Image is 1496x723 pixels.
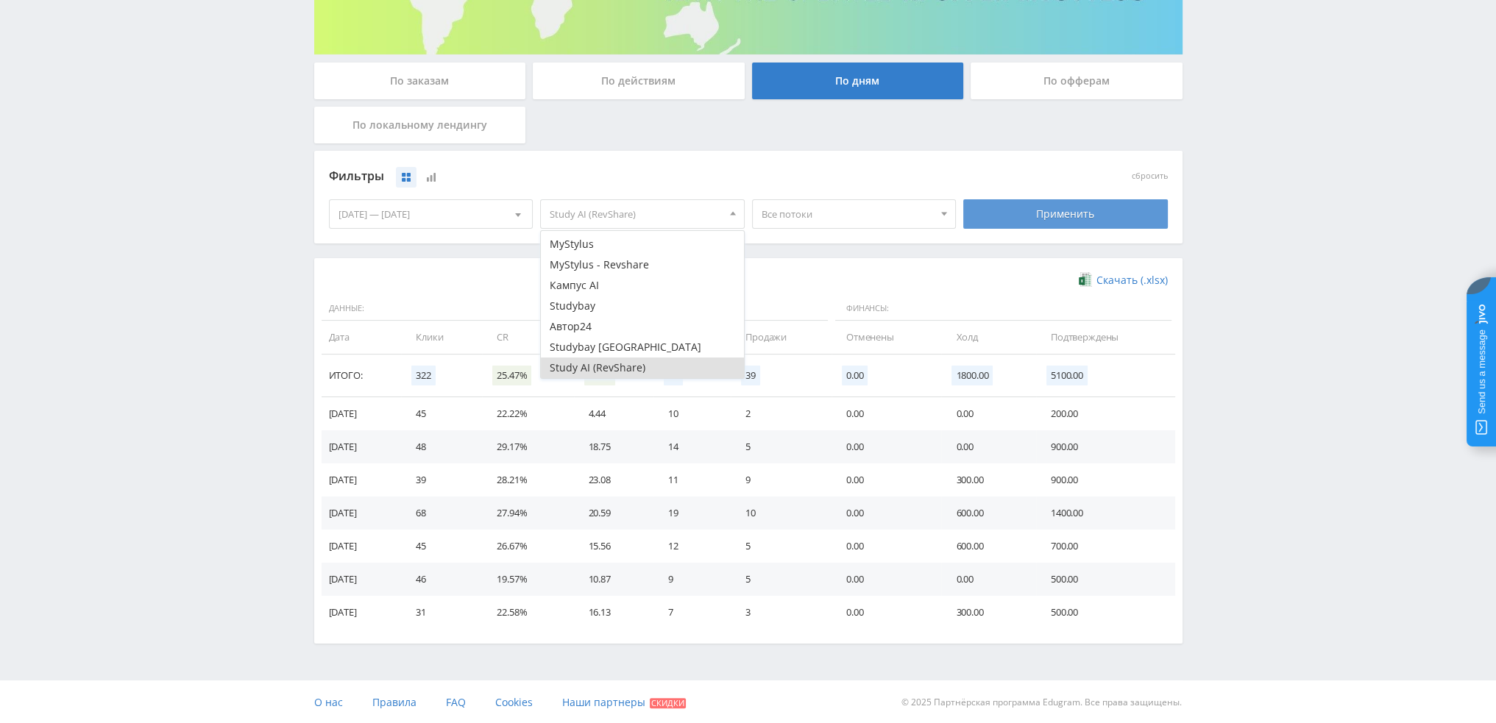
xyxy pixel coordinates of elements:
td: 4.44 [574,397,654,430]
td: 11 [653,463,731,496]
td: 5 [731,563,832,596]
td: 0.00 [941,430,1035,463]
td: 29.17% [482,430,573,463]
span: 25.47% [492,366,531,385]
td: 500.00 [1036,596,1175,629]
td: 45 [401,530,482,563]
div: По локальному лендингу [314,107,526,143]
span: Данные: [322,296,650,321]
td: 9 [731,463,832,496]
img: xlsx [1079,272,1091,287]
td: 300.00 [941,596,1035,629]
td: Холд [941,321,1035,354]
td: 900.00 [1036,430,1175,463]
span: О нас [314,695,343,709]
td: 600.00 [941,496,1035,530]
span: Cookies [495,695,533,709]
div: По действиям [533,63,745,99]
span: 39 [741,366,760,385]
td: 700.00 [1036,530,1175,563]
span: 322 [411,366,436,385]
span: FAQ [446,695,466,709]
td: 5 [731,530,832,563]
td: Подтверждены [1036,321,1175,354]
div: [DATE] — [DATE] [330,200,533,228]
td: 27.94% [482,496,573,530]
td: 900.00 [1036,463,1175,496]
td: 500.00 [1036,563,1175,596]
td: 12 [653,530,731,563]
td: 10 [653,397,731,430]
td: 0.00 [832,596,942,629]
td: 0.00 [832,463,942,496]
td: [DATE] [322,530,402,563]
td: 1400.00 [1036,496,1175,530]
td: 68 [401,496,482,530]
span: Наши партнеры [562,695,645,709]
button: Studybay [GEOGRAPHIC_DATA] [541,337,744,357]
span: Скидки [650,698,686,708]
span: Финансы: [835,296,1171,321]
td: 26.67% [482,530,573,563]
span: 0.00 [842,366,868,385]
div: По заказам [314,63,526,99]
button: MyStylus - Revshare [541,254,744,275]
div: По офферам [971,63,1183,99]
div: Фильтры [329,165,957,188]
td: 3 [731,596,832,629]
span: Все потоки [762,200,934,228]
td: [DATE] [322,430,402,463]
td: 0.00 [832,397,942,430]
td: [DATE] [322,397,402,430]
td: 48 [401,430,482,463]
button: сбросить [1132,171,1168,181]
td: 7 [653,596,731,629]
td: 19.57% [482,563,573,596]
td: 28.21% [482,463,573,496]
td: 200.00 [1036,397,1175,430]
div: По дням [752,63,964,99]
td: 5 [731,430,832,463]
span: Правила [372,695,416,709]
td: 20.59 [574,496,654,530]
a: Скачать (.xlsx) [1079,273,1167,288]
td: 16.13 [574,596,654,629]
button: MyStylus [541,234,744,254]
td: 2 [731,397,832,430]
td: [DATE] [322,563,402,596]
td: 14 [653,430,731,463]
td: [DATE] [322,596,402,629]
td: 39 [401,463,482,496]
span: Study AI (RevShare) [550,200,722,228]
td: 0.00 [941,397,1035,430]
td: 22.58% [482,596,573,629]
td: 22.22% [482,397,573,430]
span: Скачать (.xlsx) [1096,274,1168,286]
td: 300.00 [941,463,1035,496]
td: Итого: [322,355,402,397]
button: Кампус AI [541,275,744,296]
td: 18.75 [574,430,654,463]
td: [DATE] [322,463,402,496]
td: 19 [653,496,731,530]
td: Клики [401,321,482,354]
td: Отменены [832,321,942,354]
span: 1800.00 [951,366,993,385]
td: Дата [322,321,402,354]
td: 0.00 [832,496,942,530]
td: [DATE] [322,496,402,530]
td: 600.00 [941,530,1035,563]
td: 0.00 [941,563,1035,596]
td: 46 [401,563,482,596]
td: 45 [401,397,482,430]
td: 0.00 [832,430,942,463]
td: CR [482,321,573,354]
td: 23.08 [574,463,654,496]
td: 31 [401,596,482,629]
td: 0.00 [832,530,942,563]
div: Применить [963,199,1168,229]
td: 15.56 [574,530,654,563]
td: 10 [731,496,832,530]
td: 10.87 [574,563,654,596]
td: Продажи [731,321,832,354]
